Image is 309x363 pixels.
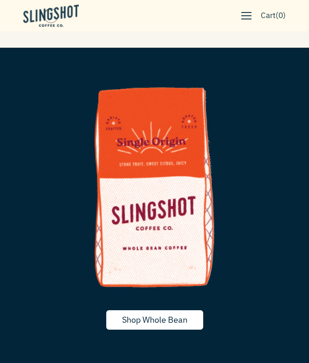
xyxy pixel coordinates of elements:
[283,9,286,22] span: )
[278,10,283,20] span: 0
[7,64,302,309] img: whole-bean-1635790255739_1200x.png
[122,314,187,325] span: Shop Whole Bean
[256,5,290,26] a: Cart(0)
[276,9,278,22] span: (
